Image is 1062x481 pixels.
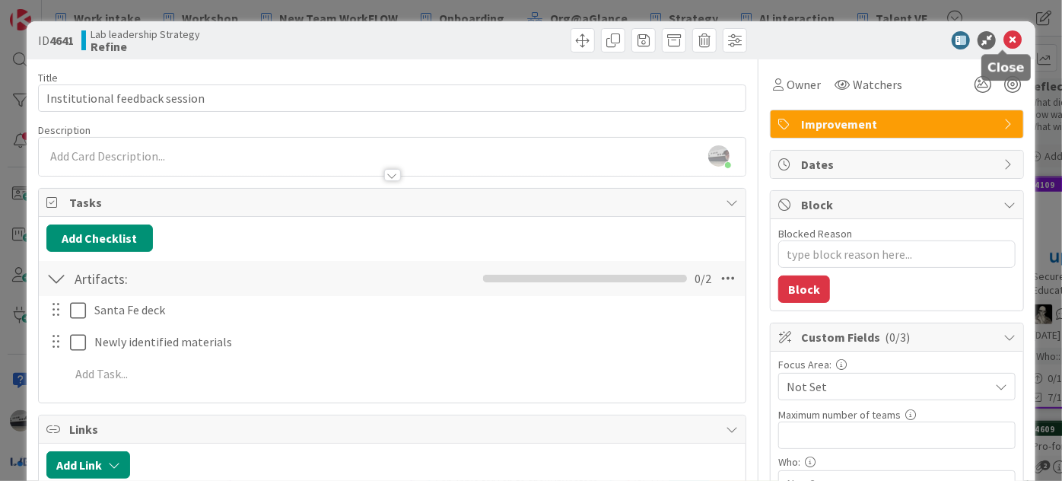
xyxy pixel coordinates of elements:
[787,75,821,94] span: Owner
[801,155,996,174] span: Dates
[49,33,74,48] b: 4641
[69,420,718,438] span: Links
[38,31,74,49] span: ID
[94,333,735,351] p: Newly identified materials
[801,328,996,346] span: Custom Fields
[853,75,902,94] span: Watchers
[885,330,910,345] span: ( 0/3 )
[801,115,996,133] span: Improvement
[787,377,989,396] span: Not Set
[69,265,364,292] input: Add Checklist...
[778,227,852,240] label: Blocked Reason
[38,123,91,137] span: Description
[708,145,730,167] img: jIClQ55mJEe4la83176FWmfCkxn1SgSj.jpg
[46,451,130,479] button: Add Link
[94,301,735,319] p: Santa Fe deck
[987,60,1025,75] h5: Close
[91,40,200,53] b: Refine
[69,193,718,212] span: Tasks
[778,276,830,303] button: Block
[801,196,996,214] span: Block
[46,225,153,252] button: Add Checklist
[38,84,746,112] input: type card name here...
[778,457,1016,467] div: Who:
[38,71,58,84] label: Title
[778,408,901,422] label: Maximum number of teams
[778,359,1016,370] div: Focus Area:
[91,28,200,40] span: Lab leadership Strategy
[695,269,711,288] span: 0 / 2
